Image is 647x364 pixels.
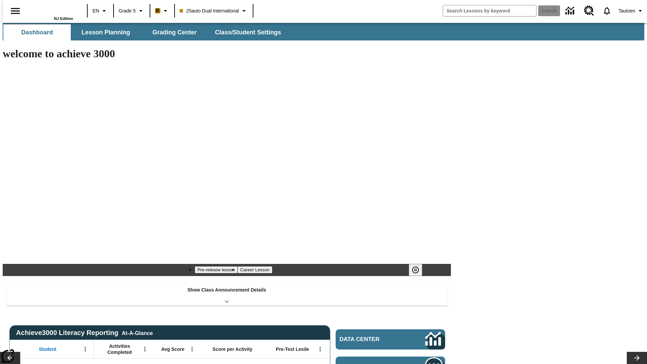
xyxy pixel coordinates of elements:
div: Pause [409,264,429,276]
button: Open Menu [315,344,325,354]
span: Lesson Planning [82,29,130,36]
button: Pause [409,264,422,276]
span: NJ Edition [54,17,73,21]
a: Data Center [561,2,580,20]
button: Class/Student Settings [210,24,286,40]
button: Lesson carousel, Next [627,352,647,364]
span: Score per Activity [213,346,253,352]
span: Class/Student Settings [215,29,281,36]
button: Slide 2 Career Lesson [238,266,272,273]
button: Class: 25auto Dual International, Select your class [177,5,251,17]
button: Open Menu [80,344,90,354]
button: Language: EN, Select a language [90,5,111,17]
a: Notifications [598,2,616,20]
button: Grade: Grade 5, Select a grade [116,5,148,17]
button: Dashboard [3,24,71,40]
a: Home [29,3,73,17]
button: Slide 1 Pre-release lesson [195,266,238,273]
button: Open side menu [5,1,25,21]
span: EN [93,7,99,14]
h1: welcome to achieve 3000 [3,48,451,60]
span: Data Center [340,336,403,343]
div: SubNavbar [3,23,644,40]
span: 25auto Dual International [180,7,239,14]
div: Home [29,2,73,21]
div: Show Class Announcement Details [6,282,448,306]
span: Avg Score [161,346,184,352]
span: Dashboard [21,29,53,36]
span: Pre-Test Lexile [276,346,309,352]
button: Open Menu [187,344,197,354]
span: Tautoen [618,7,635,14]
span: Student [39,346,56,352]
div: At-A-Glance [122,329,153,336]
span: Grading Center [152,29,196,36]
input: search field [443,5,536,16]
p: Show Class Announcement Details [187,286,266,294]
a: Data Center [336,329,445,350]
span: Activities Completed [97,343,142,355]
div: SubNavbar [3,24,287,40]
button: Open Menu [140,344,150,354]
span: B [156,6,159,15]
button: Profile/Settings [616,5,647,17]
button: Boost Class color is peach. Change class color [152,5,172,17]
span: Achieve3000 Literacy Reporting [16,329,153,337]
button: Lesson Planning [72,24,140,40]
span: Grade 5 [119,7,136,14]
button: Grading Center [141,24,208,40]
a: Resource Center, Will open in new tab [580,2,598,20]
